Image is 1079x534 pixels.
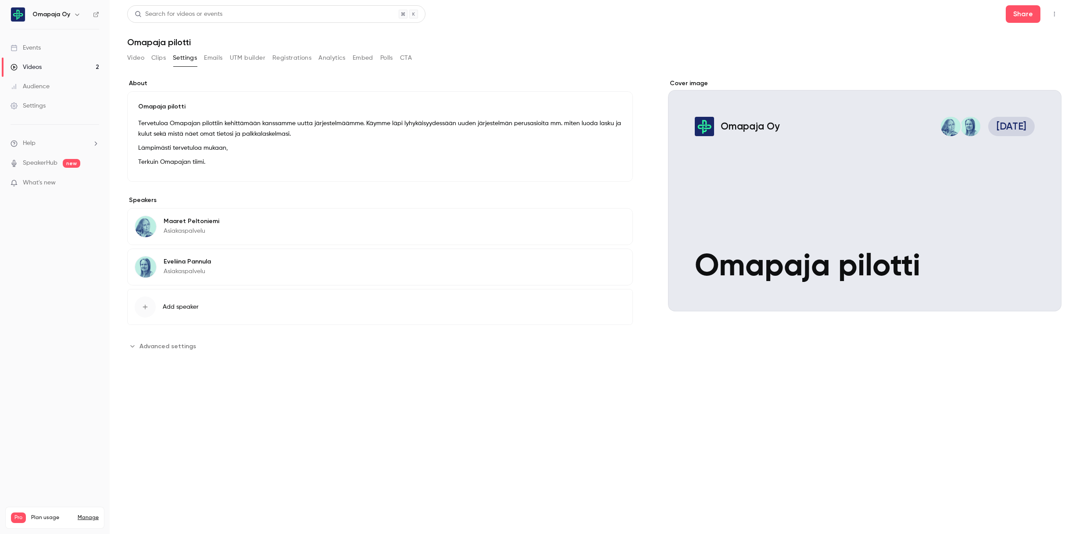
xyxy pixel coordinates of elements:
label: About [127,79,633,88]
span: Help [23,139,36,148]
div: Settings [11,101,46,110]
h6: Omapaja Oy [32,10,70,19]
div: Events [11,43,41,52]
button: CTA [400,51,412,65]
li: help-dropdown-opener [11,139,99,148]
a: Manage [78,514,99,521]
div: Eveliina PannulaEveliina PannulaAsiakaspalvelu [127,249,633,285]
div: Audience [11,82,50,91]
p: Lämpimästi tervetuloa mukaan, [138,143,622,153]
label: Speakers [127,196,633,205]
img: Omapaja Oy [11,7,25,22]
button: Add speaker [127,289,633,325]
button: Emails [204,51,222,65]
span: Add speaker [163,303,199,311]
img: Eveliina Pannula [135,256,156,278]
span: new [63,159,80,168]
h1: Omapaja pilotti [127,37,1061,47]
span: Plan usage [31,514,72,521]
button: Advanced settings [127,339,201,353]
button: Polls [380,51,393,65]
button: Video [127,51,144,65]
span: Pro [11,512,26,523]
div: Maaret PeltoniemiMaaret PeltoniemiAsiakaspalvelu [127,208,633,245]
section: Advanced settings [127,339,633,353]
button: Share [1006,5,1040,23]
button: Clips [151,51,166,65]
button: Settings [173,51,197,65]
p: Maaret Peltoniemi [164,217,219,226]
div: Videos [11,63,42,72]
section: Cover image [668,79,1061,311]
img: Maaret Peltoniemi [135,216,156,237]
button: Top Bar Actions [1047,7,1061,21]
button: Analytics [318,51,346,65]
p: Terkuin Omapajan tiimi. [138,157,622,167]
button: UTM builder [230,51,265,65]
button: Embed [353,51,373,65]
a: SpeakerHub [23,159,57,168]
span: What's new [23,178,56,188]
iframe: Noticeable Trigger [89,179,99,187]
p: Asiakaspalvelu [164,267,211,276]
p: Eveliina Pannula [164,257,211,266]
p: Tervetuloa Omapajan pilottiin kehittämään kanssamme uutta järjestelmäämme. Käymme läpi lyhykäisyy... [138,118,622,139]
span: Advanced settings [139,342,196,351]
p: Omapaja pilotti [138,102,622,111]
p: Asiakaspalvelu [164,227,219,235]
div: Search for videos or events [135,10,222,19]
label: Cover image [668,79,1061,88]
button: Registrations [272,51,311,65]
